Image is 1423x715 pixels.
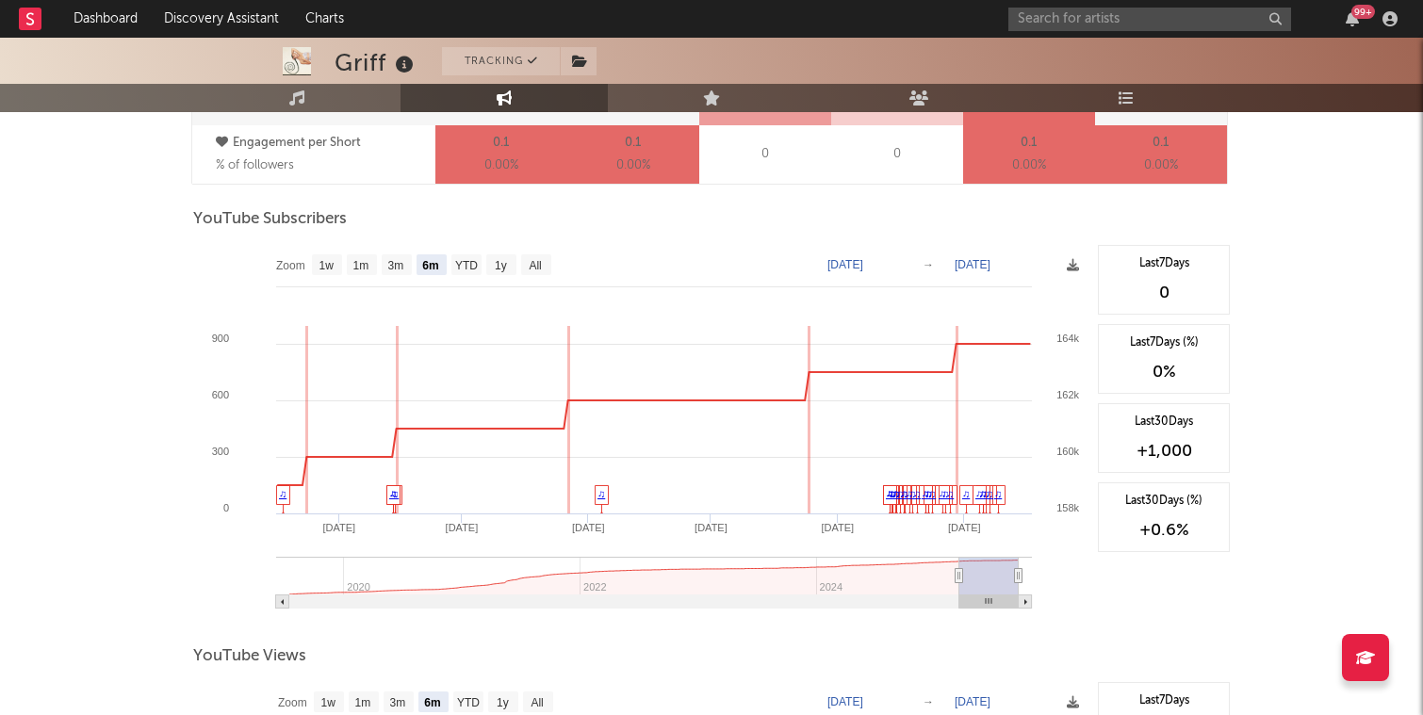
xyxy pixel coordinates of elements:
p: 0.1 [1021,132,1037,154]
text: [DATE] [695,522,728,533]
span: 0.00 % [1144,154,1178,177]
text: 300 [212,446,229,457]
text: Zoom [276,259,305,272]
text: [DATE] [948,522,981,533]
text: YTD [455,259,478,272]
div: Last 7 Days (%) [1108,334,1219,351]
a: ♫ [906,488,913,499]
a: ♫ [922,488,929,499]
div: Last 30 Days [1108,414,1219,431]
text: All [531,696,543,709]
div: 99 + [1351,5,1375,19]
p: Engagement per Short [216,132,431,154]
button: Tracking [442,47,560,75]
text: [DATE] [827,258,863,271]
text: → [923,695,934,708]
a: ♫ [279,488,286,499]
text: 0 [223,502,229,513]
text: 1y [495,259,507,272]
span: 0.00 % [1012,154,1046,177]
text: 1w [321,696,336,709]
a: ♫ [994,488,1002,499]
div: Last 7 Days [1108,692,1219,709]
span: YouTube Subscribers [193,208,347,231]
text: 1y [497,696,509,709]
text: [DATE] [827,695,863,708]
a: ♫ [913,488,921,499]
div: 0 [831,125,963,184]
text: 3m [388,259,404,272]
text: 6m [422,259,438,272]
p: 0.1 [1153,132,1169,154]
div: 0 % [1108,361,1219,383]
div: 0 [699,125,831,184]
p: 0.1 [493,132,509,154]
text: [DATE] [446,522,479,533]
span: 0.00 % [616,154,650,177]
p: 0.1 [625,132,641,154]
input: Search for artists [1008,8,1291,31]
a: ♫ [962,488,970,499]
a: ♫ [389,488,397,499]
text: 158k [1056,502,1079,513]
text: 6m [424,696,440,709]
text: [DATE] [323,522,356,533]
text: 1w [319,259,335,272]
text: 162k [1056,389,1079,400]
div: +0.6 % [1108,519,1219,542]
span: % of followers [216,159,294,171]
text: 600 [212,389,229,400]
text: 3m [390,696,406,709]
text: 160k [1056,446,1079,457]
a: ♫ [975,488,983,499]
span: 0.00 % [484,154,518,177]
a: ♫ [597,488,605,499]
text: 1m [353,259,369,272]
div: 0 [1108,282,1219,304]
a: ♫ [939,488,946,499]
text: All [529,259,541,272]
a: ♫ [946,488,954,499]
text: YTD [457,696,480,709]
text: 900 [212,333,229,344]
text: [DATE] [955,695,990,708]
text: 164k [1056,333,1079,344]
text: 1m [355,696,371,709]
text: [DATE] [822,522,855,533]
text: Zoom [278,696,307,709]
div: Last 7 Days [1108,255,1219,272]
div: Last 30 Days (%) [1108,493,1219,510]
text: [DATE] [955,258,990,271]
span: YouTube Views [193,645,306,668]
text: [DATE] [572,522,605,533]
button: 99+ [1346,11,1359,26]
a: ♫ [886,488,893,499]
div: Griff [335,47,418,78]
text: → [923,258,934,271]
div: +1,000 [1108,440,1219,463]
